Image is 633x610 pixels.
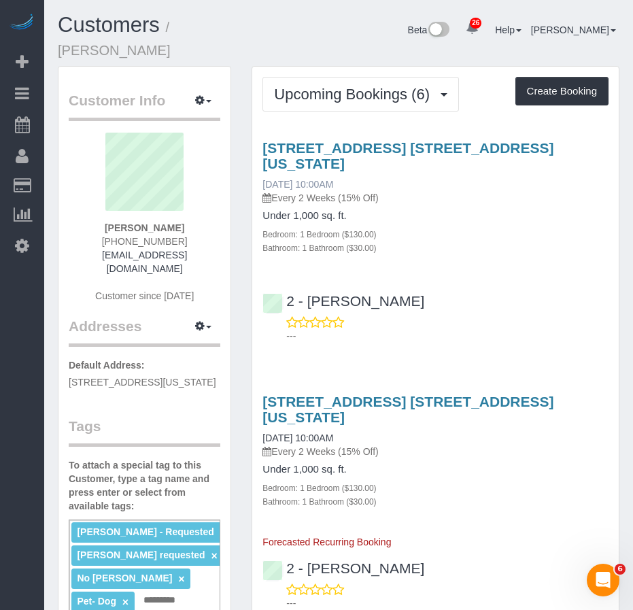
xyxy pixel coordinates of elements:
a: Beta [408,24,450,35]
a: × [122,596,129,608]
a: [STREET_ADDRESS] [STREET_ADDRESS][US_STATE] [262,140,553,171]
span: [PERSON_NAME] - Requested [77,526,213,537]
a: [EMAIL_ADDRESS][DOMAIN_NAME] [102,250,187,274]
a: 2 - [PERSON_NAME] [262,293,424,309]
h4: Under 1,000 sq. ft. [262,210,609,222]
a: [DATE] 10:00AM [262,433,333,443]
a: 26 [459,14,485,44]
img: New interface [427,22,449,39]
a: [PERSON_NAME] [531,24,616,35]
img: Automaid Logo [8,14,35,33]
legend: Tags [69,416,220,447]
a: Customers [58,13,160,37]
small: Bedroom: 1 Bedroom ($130.00) [262,484,376,493]
legend: Customer Info [69,90,220,121]
p: --- [286,329,609,343]
span: Customer since [DATE] [95,290,194,301]
label: To attach a special tag to this Customer, type a tag name and press enter or select from availabl... [69,458,220,513]
a: × [178,573,184,585]
p: --- [286,596,609,610]
span: [STREET_ADDRESS][US_STATE] [69,377,216,388]
a: [DATE] 10:00AM [262,179,333,190]
span: Forecasted Recurring Booking [262,537,391,547]
span: [PERSON_NAME] requested [77,549,205,560]
a: [STREET_ADDRESS] [STREET_ADDRESS][US_STATE] [262,394,553,425]
label: Default Address: [69,358,145,372]
p: Every 2 Weeks (15% Off) [262,191,609,205]
button: Create Booking [515,77,609,105]
iframe: Intercom live chat [587,564,619,596]
small: Bedroom: 1 Bedroom ($130.00) [262,230,376,239]
a: × [211,550,218,562]
strong: [PERSON_NAME] [105,222,184,233]
span: 6 [615,564,626,575]
a: 2 - [PERSON_NAME] [262,560,424,576]
a: Help [495,24,521,35]
span: 26 [470,18,481,29]
span: [PHONE_NUMBER] [102,236,188,247]
small: Bathroom: 1 Bathroom ($30.00) [262,243,376,253]
span: No [PERSON_NAME] [77,573,172,583]
button: Upcoming Bookings (6) [262,77,459,112]
small: Bathroom: 1 Bathroom ($30.00) [262,497,376,507]
span: Pet- Dog [77,596,116,607]
h4: Under 1,000 sq. ft. [262,464,609,475]
p: Every 2 Weeks (15% Off) [262,445,609,458]
span: Upcoming Bookings (6) [274,86,437,103]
